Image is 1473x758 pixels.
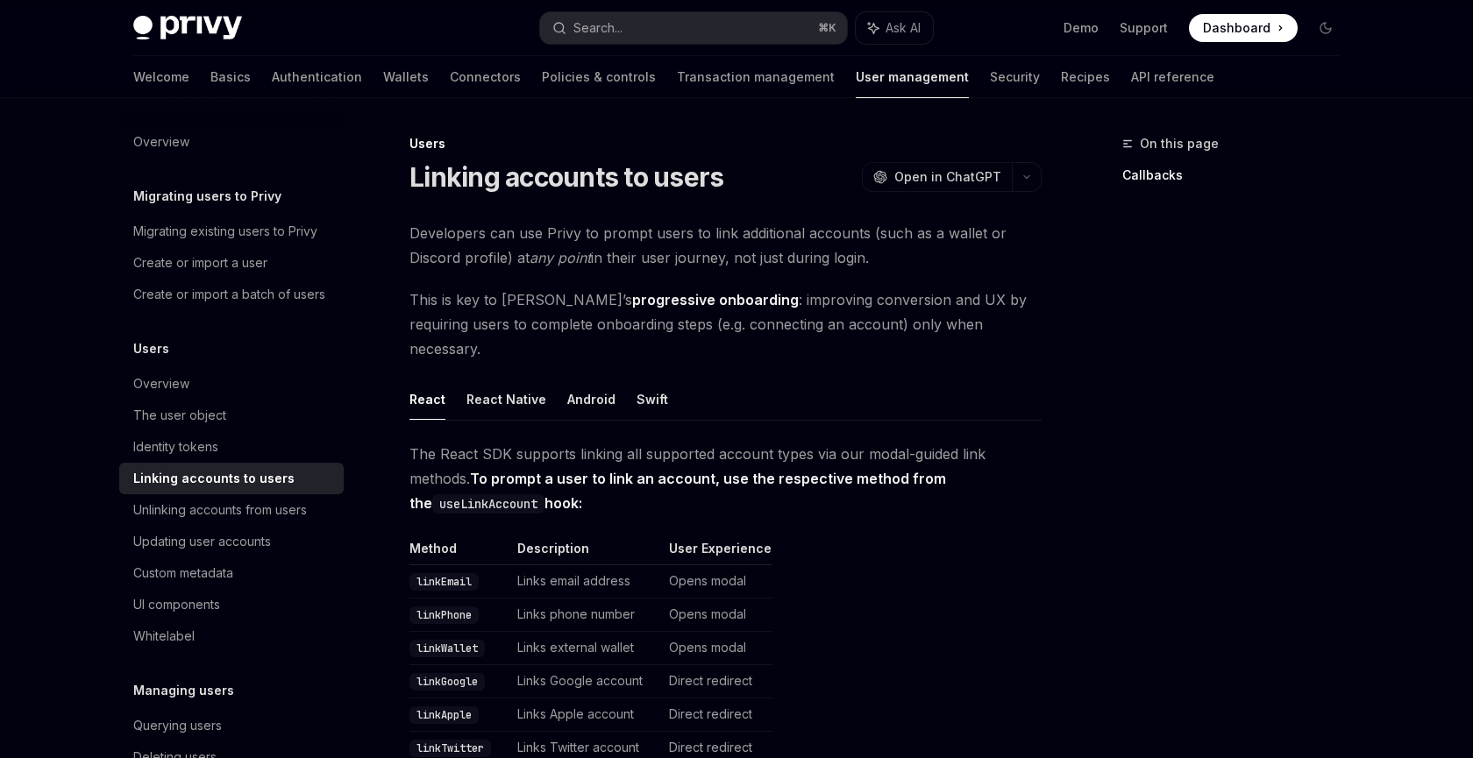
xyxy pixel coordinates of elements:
td: Opens modal [662,565,772,599]
a: The user object [119,400,344,431]
a: Security [990,56,1040,98]
div: Create or import a batch of users [133,284,325,305]
td: Links external wallet [510,632,662,665]
td: Direct redirect [662,665,772,698]
th: User Experience [662,540,772,565]
a: Querying users [119,710,344,741]
a: Linking accounts to users [119,463,344,494]
span: On this page [1140,133,1219,154]
a: Migrating existing users to Privy [119,216,344,247]
div: Updating user accounts [133,531,271,552]
div: Whitelabel [133,626,195,647]
div: Linking accounts to users [133,468,295,489]
span: Dashboard [1203,19,1270,37]
a: Unlinking accounts from users [119,494,344,526]
div: Migrating existing users to Privy [133,221,317,242]
td: Links phone number [510,599,662,632]
td: Opens modal [662,632,772,665]
h5: Users [133,338,169,359]
strong: progressive onboarding [632,291,799,308]
span: Ask AI [886,19,921,37]
code: linkApple [409,706,479,724]
a: Authentication [272,56,362,98]
button: React Native [466,379,546,420]
h1: Linking accounts to users [409,161,723,193]
div: Querying users [133,715,222,736]
code: linkPhone [409,606,479,624]
a: Custom metadata [119,557,344,589]
button: Toggle dark mode [1312,14,1340,42]
a: UI components [119,589,344,620]
span: Developers can use Privy to prompt users to link additional accounts (such as a wallet or Discord... [409,221,1042,270]
span: This is key to [PERSON_NAME]’s : improving conversion and UX by requiring users to complete onboa... [409,287,1042,361]
a: Basics [210,56,251,98]
div: Create or import a user [133,252,267,273]
div: The user object [133,405,226,426]
span: The React SDK supports linking all supported account types via our modal-guided link methods. [409,442,1042,515]
button: Android [567,379,616,420]
a: Callbacks [1122,161,1354,189]
th: Method [409,540,510,565]
div: Overview [133,373,189,394]
a: Create or import a user [119,247,344,279]
button: Swift [637,379,668,420]
button: Ask AI [856,12,933,44]
code: linkEmail [409,573,479,591]
a: Overview [119,126,344,158]
div: Unlinking accounts from users [133,499,307,521]
td: Links email address [510,565,662,599]
span: ⌘ K [818,21,836,35]
td: Opens modal [662,599,772,632]
div: Custom metadata [133,563,233,584]
img: dark logo [133,16,242,40]
td: Direct redirect [662,698,772,732]
a: Welcome [133,56,189,98]
a: Dashboard [1189,14,1298,42]
a: Connectors [450,56,521,98]
th: Description [510,540,662,565]
code: useLinkAccount [432,494,544,514]
span: Open in ChatGPT [894,168,1001,186]
a: Wallets [383,56,429,98]
td: Links Apple account [510,698,662,732]
button: React [409,379,445,420]
a: User management [856,56,969,98]
a: Updating user accounts [119,526,344,557]
div: Identity tokens [133,436,218,457]
div: Users [409,135,1042,152]
a: Support [1120,19,1168,37]
strong: To prompt a user to link an account, use the respective method from the hook: [409,470,946,512]
a: Overview [119,368,344,400]
code: linkGoogle [409,673,485,691]
a: Transaction management [677,56,835,98]
a: Whitelabel [119,620,344,652]
h5: Migrating users to Privy [133,186,281,207]
a: API reference [1131,56,1214,98]
a: Policies & controls [542,56,656,98]
a: Demo [1064,19,1099,37]
button: Search...⌘K [540,12,847,44]
div: Search... [573,18,623,39]
button: Open in ChatGPT [862,162,1012,192]
a: Identity tokens [119,431,344,463]
div: UI components [133,594,220,615]
div: Overview [133,131,189,152]
td: Links Google account [510,665,662,698]
code: linkTwitter [409,740,491,757]
a: Create or import a batch of users [119,279,344,310]
em: any point [530,249,591,266]
code: linkWallet [409,640,485,657]
a: Recipes [1061,56,1110,98]
h5: Managing users [133,680,234,701]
